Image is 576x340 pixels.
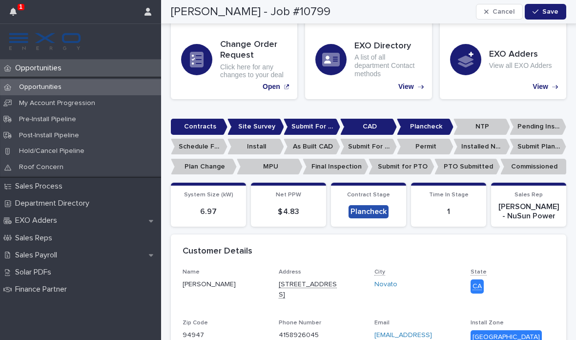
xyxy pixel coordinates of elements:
span: Contract Stage [347,192,390,198]
p: Installed No Permit [453,139,510,155]
p: NTP [453,119,510,135]
span: Sales Rep [514,192,543,198]
p: Click here for any changes to your deal [220,63,287,80]
span: Time In Stage [429,192,469,198]
a: 4158926045 [279,332,319,339]
p: $ 4.83 [257,207,320,216]
div: Plancheck [349,205,389,218]
p: CAD [340,119,397,135]
p: Submit For CAD [284,119,340,135]
div: 1 [10,6,22,23]
a: Open [171,20,297,99]
button: Cancel [476,4,523,20]
p: Plancheck [397,119,453,135]
p: 6.97 [177,207,240,216]
p: Opportunities [11,64,69,73]
p: 1 [19,3,22,10]
p: Solar PDFs [11,268,59,277]
p: Plan Change [171,159,237,175]
a: Novato [374,279,397,290]
p: View all EXO Adders [489,62,552,70]
span: Zip Code [183,320,208,326]
p: Schedule For Install [171,139,227,155]
p: Final Inspection [303,159,369,175]
p: MPU [237,159,303,175]
a: View [440,20,566,99]
p: Contracts [171,119,227,135]
a: View [305,20,432,99]
p: Post-Install Pipeline [11,131,87,140]
span: Net PPW [276,192,301,198]
p: Permit [397,139,453,155]
p: Submit For Permit [340,139,397,155]
p: PTO Submitted [434,159,500,175]
p: [PERSON_NAME] - NuSun Power [497,202,560,221]
img: FKS5r6ZBThi8E5hshIGi [8,32,82,51]
p: Sales Payroll [11,251,65,260]
p: Finance Partner [11,285,75,294]
p: Submit Plan Change [510,139,566,155]
p: A list of all department Contact methods [354,53,421,78]
p: Opportunities [11,83,69,91]
h3: Change Order Request [220,40,287,61]
p: 1 [417,207,480,216]
p: Install [227,139,284,155]
button: Save [525,4,566,20]
span: Name [183,269,200,275]
h2: Customer Details [183,246,252,257]
p: Submit for PTO [369,159,434,175]
h3: EXO Directory [354,41,421,52]
p: View [398,83,414,91]
p: Sales Reps [11,234,60,243]
span: Email [374,320,390,326]
p: My Account Progression [11,99,103,107]
span: Save [542,8,558,15]
p: Hold/Cancel Pipeline [11,147,92,155]
span: System Size (kW) [184,192,233,198]
p: View [533,83,548,91]
p: [PERSON_NAME] [183,279,267,290]
p: As Built CAD [284,139,340,155]
h2: [PERSON_NAME] - Job #10799 [171,5,330,19]
p: Commissioned [500,159,566,175]
span: Address [279,269,301,275]
p: Site Survey [227,119,284,135]
p: EXO Adders [11,216,65,225]
span: Cancel [493,8,514,15]
h3: EXO Adders [489,49,552,60]
p: Roof Concern [11,163,71,171]
p: Department Directory [11,199,97,208]
p: Open [263,83,280,91]
p: Pre-Install Pipeline [11,115,84,124]
p: Pending Install Task [510,119,566,135]
span: Phone Number [279,320,321,326]
span: Install Zone [471,320,504,326]
p: Sales Process [11,182,70,191]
